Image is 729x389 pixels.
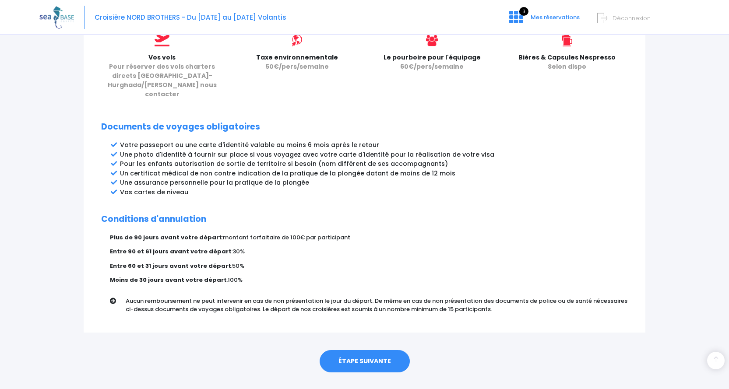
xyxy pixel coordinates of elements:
[519,7,528,16] span: 3
[223,233,350,242] span: montant forfaitaire de 100€ par participant
[613,14,651,22] span: Déconnexion
[120,150,628,159] li: Une photo d'identité à fournir sur place si vous voyagez avec votre carte d'identité pour la réal...
[95,13,286,22] span: Croisière NORD BROTHERS - Du [DATE] au [DATE] Volantis
[265,62,329,71] span: 50€/pers/semaine
[400,62,464,71] span: 60€/pers/semaine
[371,53,493,71] p: Le pourboire pour l'équipage
[502,16,585,25] a: 3 Mes réservations
[531,13,580,21] span: Mes réservations
[110,276,227,284] strong: Moins de 30 jours avant votre départ
[101,53,223,99] p: Vos vols
[108,62,217,98] span: Pour réserver des vols charters directs [GEOGRAPHIC_DATA]-Hurghada/[PERSON_NAME] nous contacter
[426,35,438,46] img: icon_users@2x.png
[110,247,628,256] p: :
[126,297,634,314] p: Aucun remboursement ne peut intervenir en cas de non présentation le jour du départ. De même en c...
[320,350,410,373] a: ÉTAPE SUIVANTE
[506,53,628,71] p: Bières & Capsules Nespresso
[110,262,231,270] strong: Entre 60 et 31 jours avant votre départ
[236,53,358,71] p: Taxe environnementale
[120,159,628,168] li: Pour les enfants autorisation de sortie de territoire si besoin (nom différent de ses accompagnants)
[120,188,628,197] li: Vos cartes de niveau
[101,122,628,132] h2: Documents de voyages obligatoires
[110,233,222,242] strong: Plus de 90 jours avant votre départ
[110,262,628,270] p: :
[120,178,628,187] li: Une assurance personnelle pour la pratique de la plongée
[232,262,244,270] span: 50%
[232,247,245,256] span: 30%
[110,233,628,242] p: :
[291,35,303,46] img: icon_environment.svg
[562,35,572,46] img: icon_biere.svg
[120,169,628,178] li: Un certificat médical de non contre indication de la pratique de la plongée datant de moins de 12...
[548,62,586,71] span: Selon dispo
[110,276,628,284] p: :
[120,140,628,150] li: Votre passeport ou une carte d'identité valable au moins 6 mois après le retour
[101,214,628,224] h2: Conditions d'annulation
[155,35,169,46] img: icon_vols.svg
[110,247,232,256] strong: Entre 90 et 61 jours avant votre départ
[228,276,243,284] span: 100%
